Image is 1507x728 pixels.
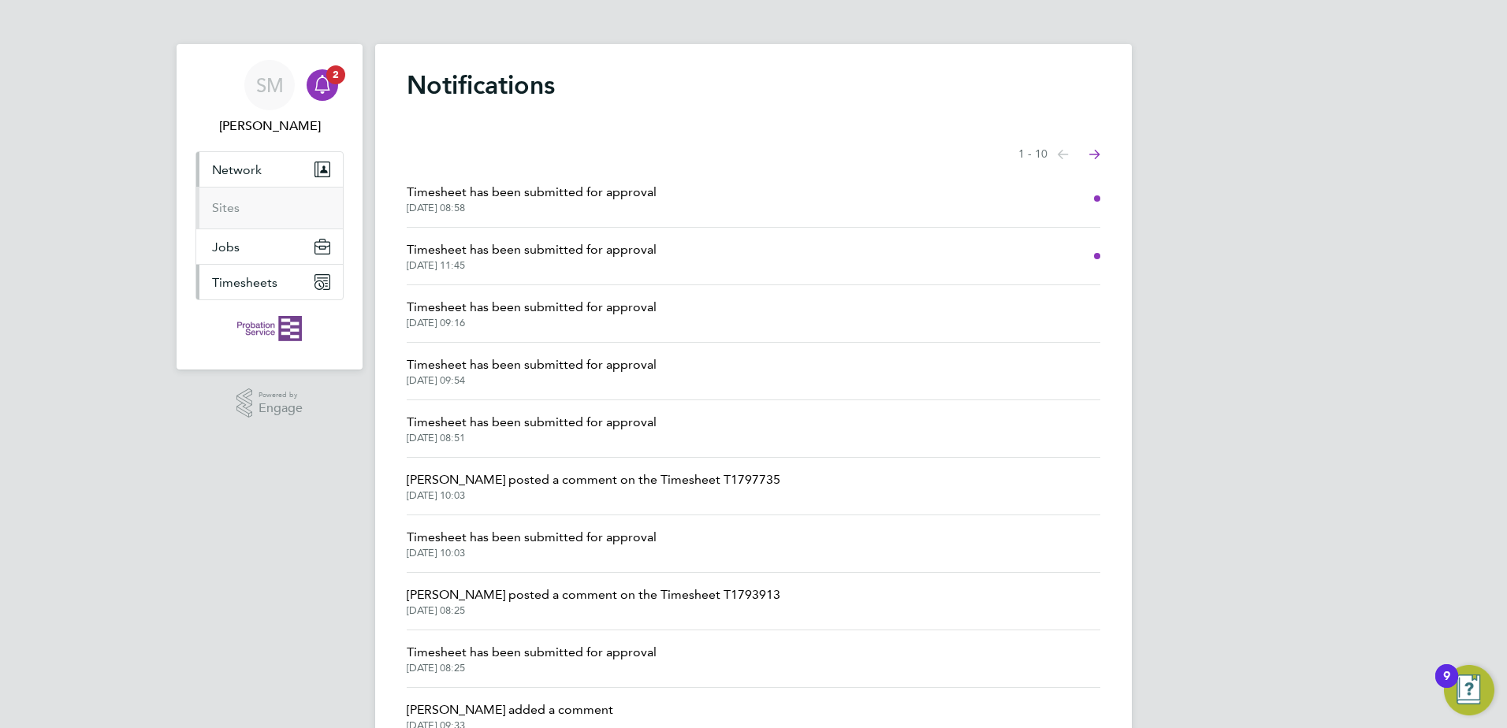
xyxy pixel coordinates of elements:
span: Powered by [259,388,303,402]
span: [DATE] 09:54 [407,374,657,387]
a: Sites [212,200,240,215]
a: Timesheet has been submitted for approval[DATE] 10:03 [407,528,657,559]
span: [PERSON_NAME] added a comment [407,700,613,719]
a: Timesheet has been submitted for approval[DATE] 11:45 [407,240,657,272]
div: Network [196,187,343,228]
span: [DATE] 08:51 [407,432,657,444]
img: probationservice-logo-retina.png [237,316,301,341]
span: [PERSON_NAME] posted a comment on the Timesheet T1793913 [407,585,780,604]
span: [DATE] 08:58 [407,202,657,214]
a: Timesheet has been submitted for approval[DATE] 08:58 [407,183,657,214]
button: Open Resource Center, 9 new notifications [1444,665,1494,715]
span: Engage [259,402,303,415]
span: Sophie Mannion [195,117,344,136]
h1: Notifications [407,69,1100,101]
button: Timesheets [196,265,343,299]
span: Timesheet has been submitted for approval [407,298,657,317]
a: [PERSON_NAME] posted a comment on the Timesheet T1797735[DATE] 10:03 [407,470,780,502]
a: Powered byEngage [236,388,303,418]
a: Timesheet has been submitted for approval[DATE] 09:54 [407,355,657,387]
span: SM [256,75,284,95]
span: 1 - 10 [1018,147,1047,162]
nav: Select page of notifications list [1018,139,1100,170]
button: Network [196,152,343,187]
a: Timesheet has been submitted for approval[DATE] 08:25 [407,643,657,674]
span: Timesheet has been submitted for approval [407,643,657,662]
span: [DATE] 11:45 [407,259,657,272]
span: Timesheet has been submitted for approval [407,413,657,432]
span: Jobs [212,240,240,254]
nav: Main navigation [177,44,363,370]
span: 2 [326,65,345,84]
span: [DATE] 09:16 [407,317,657,329]
span: [PERSON_NAME] posted a comment on the Timesheet T1797735 [407,470,780,489]
span: Timesheet has been submitted for approval [407,355,657,374]
a: [PERSON_NAME] posted a comment on the Timesheet T1793913[DATE] 08:25 [407,585,780,617]
a: Go to home page [195,316,344,341]
a: SM[PERSON_NAME] [195,60,344,136]
span: [DATE] 10:03 [407,547,657,559]
a: 2 [307,60,338,110]
button: Jobs [196,229,343,264]
div: 9 [1443,676,1450,696]
span: Network [212,162,262,177]
span: Timesheet has been submitted for approval [407,240,657,259]
span: Timesheet has been submitted for approval [407,183,657,202]
a: Timesheet has been submitted for approval[DATE] 08:51 [407,413,657,444]
span: [DATE] 08:25 [407,604,780,617]
span: Timesheets [212,275,277,290]
a: Timesheet has been submitted for approval[DATE] 09:16 [407,298,657,329]
span: [DATE] 08:25 [407,662,657,674]
span: [DATE] 10:03 [407,489,780,502]
span: Timesheet has been submitted for approval [407,528,657,547]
